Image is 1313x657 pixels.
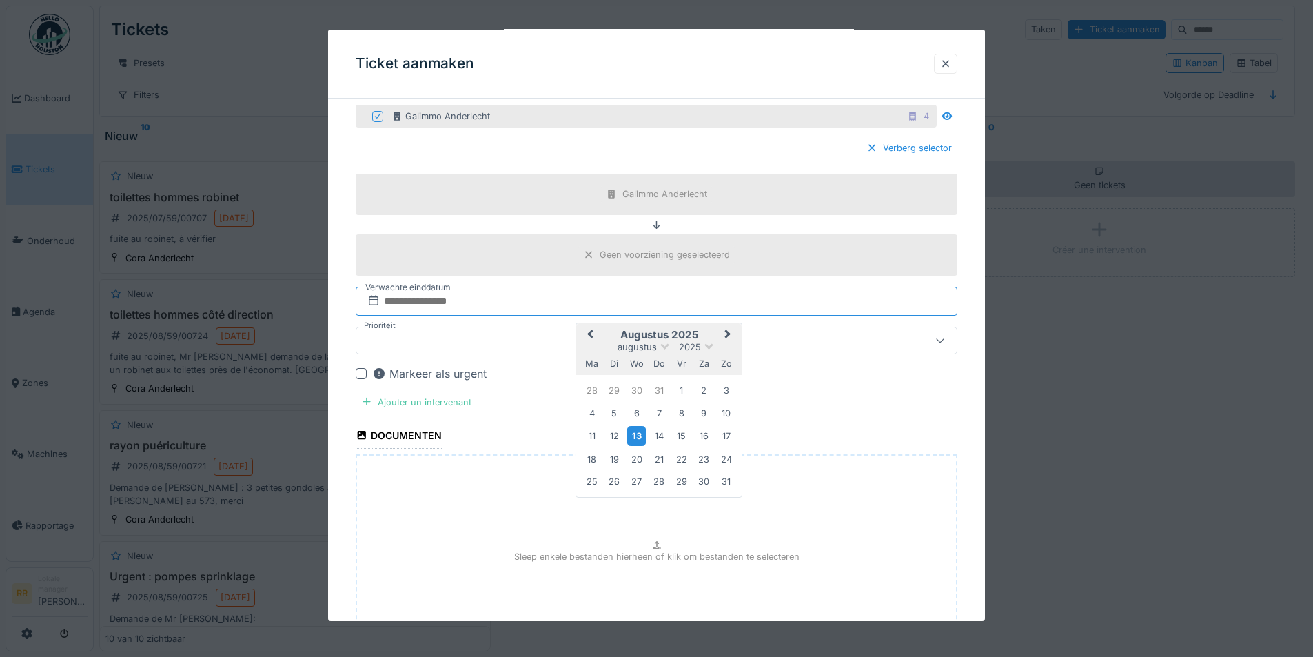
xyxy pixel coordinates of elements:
[695,472,713,491] div: Choose zaterdag 30 augustus 2025
[605,381,624,400] div: Choose dinsdag 29 juli 2025
[582,404,601,423] div: Choose maandag 4 augustus 2025
[514,550,800,563] p: Sleep enkele bestanden hierheen of klik om bestanden te selecteren
[672,381,691,400] div: Choose vrijdag 1 augustus 2025
[578,324,600,346] button: Previous Month
[391,110,490,123] div: Galimmo Anderlecht
[627,354,646,373] div: woensdag
[627,450,646,469] div: Choose woensdag 20 augustus 2025
[650,354,669,373] div: donderdag
[582,427,601,445] div: Choose maandag 11 augustus 2025
[627,404,646,423] div: Choose woensdag 6 augustus 2025
[364,279,452,294] label: Verwachte einddatum
[582,472,601,491] div: Choose maandag 25 augustus 2025
[650,427,669,445] div: Choose donderdag 14 augustus 2025
[672,427,691,445] div: Choose vrijdag 15 augustus 2025
[605,427,624,445] div: Choose dinsdag 12 augustus 2025
[627,472,646,491] div: Choose woensdag 27 augustus 2025
[672,404,691,423] div: Choose vrijdag 8 augustus 2025
[695,354,713,373] div: zaterdag
[650,404,669,423] div: Choose donderdag 7 augustus 2025
[627,426,646,446] div: Choose woensdag 13 augustus 2025
[924,110,929,123] div: 4
[672,450,691,469] div: Choose vrijdag 22 augustus 2025
[576,328,742,341] h2: augustus 2025
[605,354,624,373] div: dinsdag
[356,425,442,449] div: Documenten
[672,354,691,373] div: vrijdag
[650,381,669,400] div: Choose donderdag 31 juli 2025
[605,472,624,491] div: Choose dinsdag 26 augustus 2025
[918,87,929,100] div: 68
[356,55,474,72] h3: Ticket aanmaken
[717,427,735,445] div: Choose zondag 17 augustus 2025
[618,342,657,352] span: augustus
[627,381,646,400] div: Choose woensdag 30 juli 2025
[717,404,735,423] div: Choose zondag 10 augustus 2025
[372,365,487,381] div: Markeer als urgent
[582,450,601,469] div: Choose maandag 18 augustus 2025
[695,450,713,469] div: Choose zaterdag 23 augustus 2025
[605,404,624,423] div: Choose dinsdag 5 augustus 2025
[695,381,713,400] div: Choose zaterdag 2 augustus 2025
[582,354,601,373] div: maandag
[672,472,691,491] div: Choose vrijdag 29 augustus 2025
[717,472,735,491] div: Choose zondag 31 augustus 2025
[718,324,740,346] button: Next Month
[717,450,735,469] div: Choose zondag 24 augustus 2025
[581,379,737,492] div: Month augustus, 2025
[356,392,477,411] div: Ajouter un intervenant
[695,427,713,445] div: Choose zaterdag 16 augustus 2025
[679,342,701,352] span: 2025
[650,450,669,469] div: Choose donderdag 21 augustus 2025
[622,188,707,201] div: Galimmo Anderlecht
[717,381,735,400] div: Choose zondag 3 augustus 2025
[403,87,485,100] div: Cora Anderlecht
[650,472,669,491] div: Choose donderdag 28 augustus 2025
[605,450,624,469] div: Choose dinsdag 19 augustus 2025
[717,354,735,373] div: zondag
[861,139,957,157] div: Verberg selector
[695,404,713,423] div: Choose zaterdag 9 augustus 2025
[361,319,398,331] label: Prioriteit
[582,381,601,400] div: Choose maandag 28 juli 2025
[600,248,730,261] div: Geen voorziening geselecteerd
